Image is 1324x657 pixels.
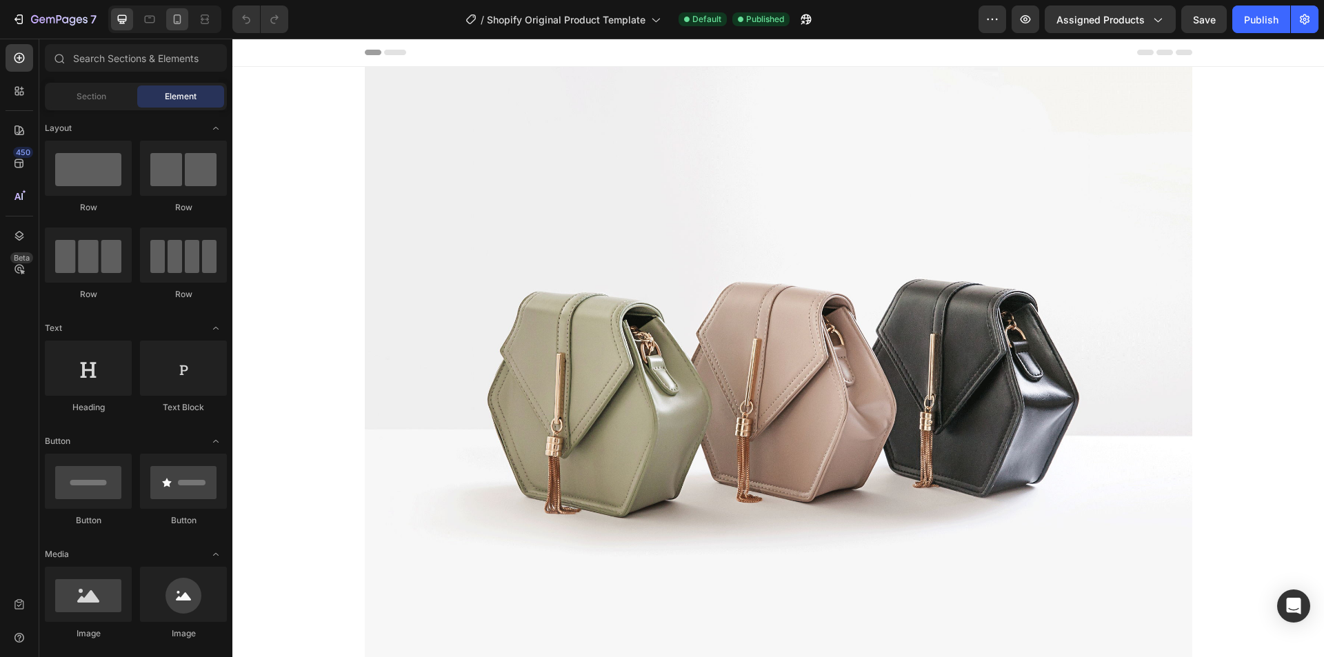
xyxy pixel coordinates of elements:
span: Assigned Products [1056,12,1145,27]
div: Undo/Redo [232,6,288,33]
div: Text Block [140,401,227,414]
span: Section [77,90,106,103]
span: Toggle open [205,430,227,452]
div: Row [45,288,132,301]
span: Layout [45,122,72,134]
div: Image [45,627,132,640]
iframe: Design area [232,39,1324,657]
button: Assigned Products [1045,6,1176,33]
div: Publish [1244,12,1278,27]
div: Heading [45,401,132,414]
div: Beta [10,252,33,263]
div: Image [140,627,227,640]
div: Row [140,201,227,214]
div: Open Intercom Messenger [1277,589,1310,623]
span: Toggle open [205,117,227,139]
span: Default [692,13,721,26]
span: Element [165,90,197,103]
input: Search Sections & Elements [45,44,227,72]
span: Published [746,13,784,26]
span: Shopify Original Product Template [487,12,645,27]
span: Toggle open [205,317,227,339]
div: Row [140,288,227,301]
span: Media [45,548,69,560]
button: Save [1181,6,1227,33]
div: Button [45,514,132,527]
p: 7 [90,11,97,28]
div: Button [140,514,227,527]
span: Save [1193,14,1216,26]
span: Toggle open [205,543,227,565]
div: 450 [13,147,33,158]
div: Row [45,201,132,214]
span: Button [45,435,70,447]
span: / [481,12,484,27]
button: Publish [1232,6,1290,33]
button: 7 [6,6,103,33]
span: Text [45,322,62,334]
